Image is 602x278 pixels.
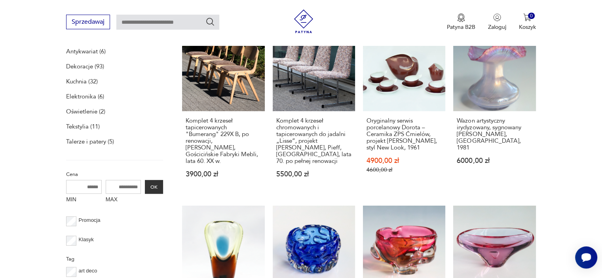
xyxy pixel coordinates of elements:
p: art deco [79,267,97,275]
label: MAX [106,194,141,206]
a: Tekstylia (11) [66,121,100,132]
a: Komplet 4 krzeseł chromowanych i tapicerowanych do jadalni „Lisse”, projekt Teda Batesa, Pieff, W... [273,29,355,193]
p: 4900,00 zł [367,157,442,164]
button: Szukaj [205,17,215,26]
a: Antykwariat (6) [66,46,106,57]
a: Sprzedawaj [66,20,110,25]
button: 0Koszyk [519,13,536,31]
button: Zaloguj [488,13,506,31]
p: Zaloguj [488,23,506,31]
a: Wazon artystyczny irydyzowany, sygnowany Erwin Eisch, Niemcy, 1981Wazon artystyczny irydyzowany, ... [453,29,536,193]
button: Patyna B2B [447,13,475,31]
p: 4600,00 zł [367,166,442,173]
p: 3900,00 zł [186,171,261,178]
p: Tag [66,255,163,263]
button: OK [145,180,163,194]
p: Cena [66,170,163,179]
p: 6000,00 zł [457,157,532,164]
a: Kuchnia (32) [66,76,98,87]
img: Ikona koszyka [523,13,531,21]
img: Patyna - sklep z meblami i dekoracjami vintage [292,9,315,33]
a: Elektronika (6) [66,91,104,102]
h3: Komplet 4 krzeseł chromowanych i tapicerowanych do jadalni „Lisse”, projekt [PERSON_NAME], Pieff,... [276,117,351,165]
p: 5500,00 zł [276,171,351,178]
a: Talerze i patery (5) [66,136,114,147]
a: Dekoracje (93) [66,61,104,72]
p: Promocja [79,216,101,225]
h3: Oryginalny serwis porcelanowy Dorota – Ceramika ZPS Ćmielów, projekt [PERSON_NAME], styl New Look... [367,117,442,151]
h3: Wazon artystyczny irydyzowany, sygnowany [PERSON_NAME], [GEOGRAPHIC_DATA], 1981 [457,117,532,151]
a: SaleKlasykOryginalny serwis porcelanowy Dorota – Ceramika ZPS Ćmielów, projekt Lubomir Tomaszewsk... [363,29,445,193]
label: MIN [66,194,102,206]
iframe: Smartsupp widget button [575,246,597,269]
p: Koszyk [519,23,536,31]
img: Ikonka użytkownika [493,13,501,21]
p: Patyna B2B [447,23,475,31]
a: Oświetlenie (2) [66,106,105,117]
p: Klasyk [79,235,94,244]
a: Ikona medaluPatyna B2B [447,13,475,31]
button: Sprzedawaj [66,15,110,29]
img: Ikona medalu [457,13,465,22]
div: 0 [528,13,535,19]
h3: Komplet 4 krzeseł tapicerowanych "Bumerang" 229X B, po renowacji, [PERSON_NAME], Gościcińskie Fab... [186,117,261,165]
a: KlasykKomplet 4 krzeseł tapicerowanych "Bumerang" 229X B, po renowacji, R.Kulm, Gościcińskie Fabr... [182,29,264,193]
